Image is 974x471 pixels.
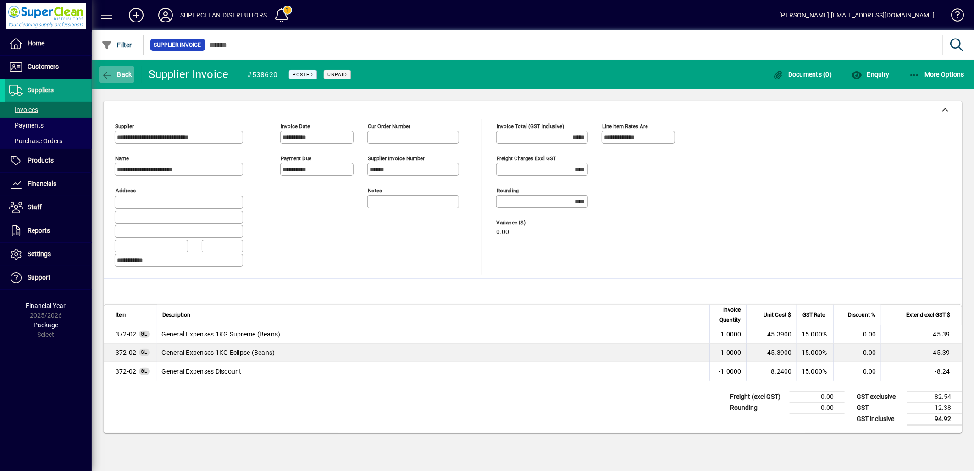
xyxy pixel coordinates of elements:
[28,250,51,258] span: Settings
[28,180,56,187] span: Financials
[9,137,62,145] span: Purchase Orders
[909,71,965,78] span: More Options
[715,305,741,325] span: Invoice Quantity
[770,66,835,83] button: Documents (0)
[180,8,267,22] div: SUPERCLEAN DISTRIBUTORS
[851,71,889,78] span: Enquiry
[907,402,962,413] td: 12.38
[852,413,907,425] td: GST inclusive
[852,391,907,402] td: GST exclusive
[5,196,92,219] a: Staff
[28,203,42,211] span: Staff
[5,266,92,289] a: Support
[154,40,201,50] span: Supplier Invoice
[944,2,963,32] a: Knowledge Base
[881,362,962,381] td: -8.24
[28,63,59,70] span: Customers
[746,325,797,344] td: 45.3900
[157,325,710,344] td: General Expenses 1KG Supreme (Beans)
[833,325,881,344] td: 0.00
[368,123,410,129] mat-label: Our order number
[281,155,311,162] mat-label: Payment due
[116,367,137,376] span: General Expenses
[773,71,832,78] span: Documents (0)
[122,7,151,23] button: Add
[33,321,58,329] span: Package
[28,86,54,94] span: Suppliers
[5,133,92,149] a: Purchase Orders
[797,344,833,362] td: 15.000%
[849,66,891,83] button: Enquiry
[99,66,134,83] button: Back
[709,325,746,344] td: 1.0000
[28,157,54,164] span: Products
[790,391,845,402] td: 0.00
[907,413,962,425] td: 94.92
[115,123,134,129] mat-label: Supplier
[28,227,50,234] span: Reports
[907,66,967,83] button: More Options
[26,302,66,309] span: Financial Year
[906,310,950,320] span: Extend excl GST $
[833,344,881,362] td: 0.00
[141,350,148,355] span: GL
[496,220,551,226] span: Variance ($)
[5,149,92,172] a: Products
[833,362,881,381] td: 0.00
[5,243,92,266] a: Settings
[327,72,347,78] span: Unpaid
[9,106,38,113] span: Invoices
[881,344,962,362] td: 45.39
[368,187,382,194] mat-label: Notes
[602,123,648,129] mat-label: Line item rates are
[780,8,935,22] div: [PERSON_NAME] [EMAIL_ADDRESS][DOMAIN_NAME]
[852,402,907,413] td: GST
[92,66,142,83] app-page-header-button: Back
[790,402,845,413] td: 0.00
[497,155,556,162] mat-label: Freight charges excl GST
[848,310,875,320] span: Discount %
[725,391,790,402] td: Freight (excl GST)
[28,39,44,47] span: Home
[725,402,790,413] td: Rounding
[5,56,92,78] a: Customers
[115,155,129,162] mat-label: Name
[709,362,746,381] td: -1.0000
[5,32,92,55] a: Home
[496,229,509,236] span: 0.00
[802,310,825,320] span: GST Rate
[881,325,962,344] td: 45.39
[497,123,564,129] mat-label: Invoice Total (GST inclusive)
[149,67,229,82] div: Supplier Invoice
[497,187,519,194] mat-label: Rounding
[907,391,962,402] td: 82.54
[157,362,710,381] td: General Expenses Discount
[797,362,833,381] td: 15.000%
[151,7,180,23] button: Profile
[746,344,797,362] td: 45.3900
[116,310,127,320] span: Item
[116,348,137,357] span: General Expenses
[293,72,313,78] span: Posted
[116,330,137,339] span: General Expenses
[281,123,310,129] mat-label: Invoice date
[709,344,746,362] td: 1.0000
[248,67,278,82] div: #538620
[5,173,92,196] a: Financials
[746,362,797,381] td: 8.2400
[5,219,92,242] a: Reports
[141,369,148,374] span: GL
[9,122,44,129] span: Payments
[99,37,134,53] button: Filter
[368,155,425,162] mat-label: Supplier invoice number
[797,325,833,344] td: 15.000%
[28,274,50,281] span: Support
[163,310,191,320] span: Description
[5,102,92,118] a: Invoices
[101,71,132,78] span: Back
[157,344,710,362] td: General Expenses 1KG Eclipse (Beans)
[101,41,132,49] span: Filter
[764,310,791,320] span: Unit Cost $
[5,118,92,133] a: Payments
[141,331,148,336] span: GL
